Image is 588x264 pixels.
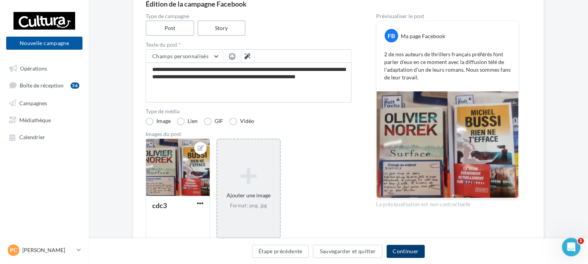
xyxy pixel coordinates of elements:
[252,245,309,258] button: Étape précédente
[384,50,511,81] p: 2 de nos auteurs de thrillers français préférés font parler d'eux en ce moment avec la diffusion ...
[401,32,445,40] div: Ma page Facebook
[204,118,223,125] label: GIF
[71,82,79,89] div: 56
[20,65,47,71] span: Opérations
[146,50,223,63] button: Champs personnalisés
[6,243,82,257] a: PC [PERSON_NAME]
[229,118,254,125] label: Vidéo
[10,246,17,254] span: PC
[19,116,51,123] span: Médiathèque
[5,129,84,143] a: Calendrier
[385,29,398,42] div: FB
[146,42,351,47] label: Texte du post *
[146,20,194,36] label: Post
[177,118,198,125] label: Lien
[197,20,246,36] label: Story
[146,13,351,19] label: Type de campagne
[562,238,580,256] iframe: Intercom live chat
[6,37,82,50] button: Nouvelle campagne
[146,0,531,7] div: Édition de la campagne Facebook
[146,131,351,137] div: Images du post
[5,61,84,75] a: Opérations
[5,113,84,126] a: Médiathèque
[376,198,519,208] div: La prévisualisation est non-contractuelle
[22,246,74,254] p: [PERSON_NAME]
[5,96,84,109] a: Campagnes
[146,109,351,114] label: Type de média
[20,82,64,89] span: Boîte de réception
[19,99,47,106] span: Campagnes
[5,78,84,92] a: Boîte de réception56
[578,238,584,244] span: 1
[386,245,425,258] button: Continuer
[152,53,208,59] span: Champs personnalisés
[376,13,519,19] div: Prévisualiser le post
[19,134,45,140] span: Calendrier
[313,245,382,258] button: Sauvegarder et quitter
[146,118,171,125] label: Image
[152,201,167,210] div: cdc3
